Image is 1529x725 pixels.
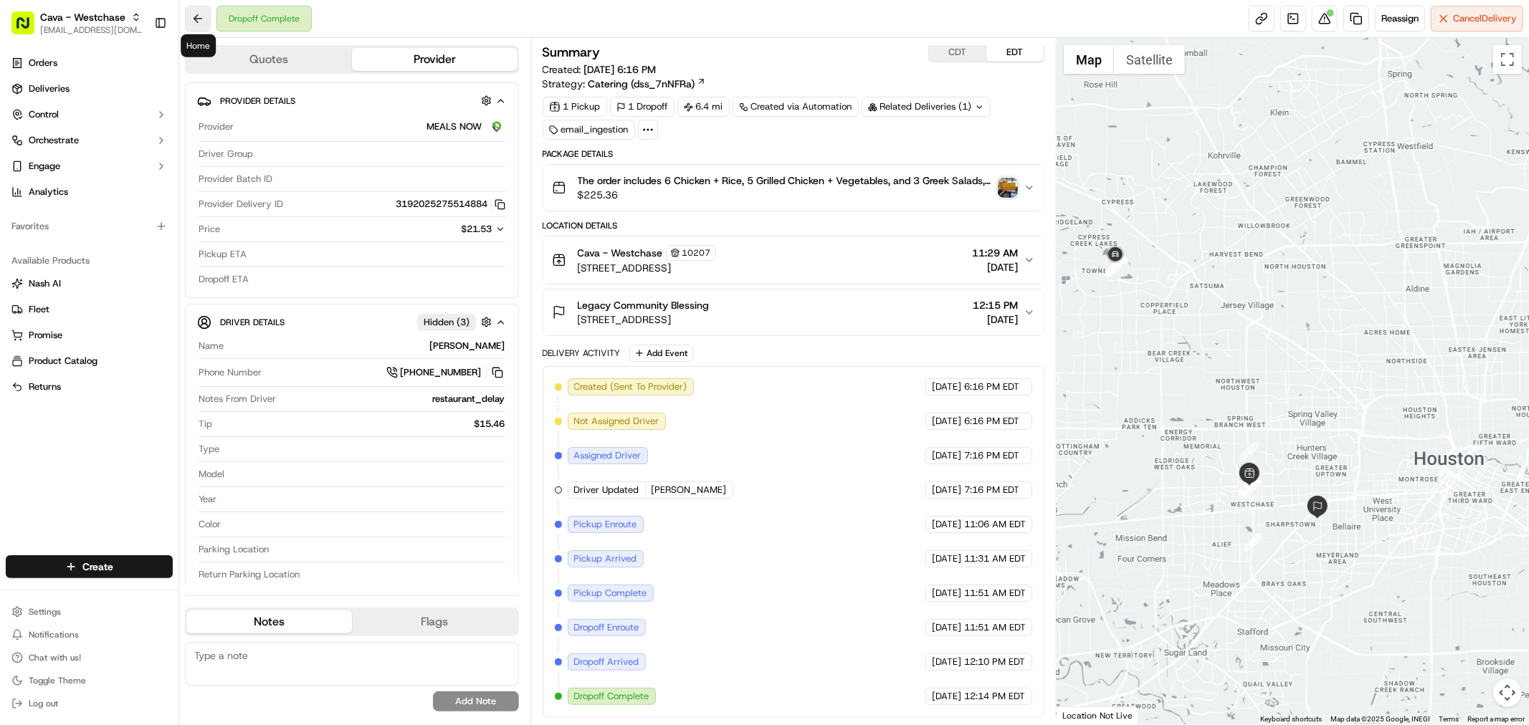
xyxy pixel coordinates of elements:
span: 6:16 PM EDT [964,415,1019,428]
a: Created via Automation [733,97,859,117]
span: MEALS NOW [427,120,482,133]
button: Create [6,555,173,578]
span: 11:31 AM EDT [964,552,1026,565]
span: [STREET_ADDRESS] [578,261,716,275]
span: Pickup Arrived [574,552,637,565]
span: Year [199,493,216,506]
span: Price [199,223,220,236]
button: Control [6,103,173,126]
button: Engage [6,155,173,178]
span: [DATE] [932,587,961,600]
span: Reassign [1381,12,1419,25]
span: Orders [29,57,57,69]
div: 💻 [121,209,133,221]
div: Related Deliveries (1) [862,97,991,117]
button: Toggle Theme [6,671,173,691]
div: email_ingestion [543,120,635,140]
div: 7 [1240,442,1259,461]
span: $225.36 [578,188,992,202]
button: CDT [929,43,986,62]
div: 6.4 mi [677,97,730,117]
a: Catering (dss_7nNFRa) [589,77,706,91]
span: Created (Sent To Provider) [574,380,687,393]
span: Nash AI [29,277,61,290]
span: Analytics [29,186,68,198]
span: Pickup ETA [199,248,247,261]
div: 1 Pickup [543,97,607,117]
span: [EMAIL_ADDRESS][DOMAIN_NAME] [40,24,143,36]
span: 11:51 AM EDT [964,621,1026,634]
span: [DATE] [932,690,961,703]
button: Driver DetailsHidden (3) [197,310,507,334]
button: Legacy Community Blessing[STREET_ADDRESS]12:15 PM[DATE] [543,289,1044,335]
button: Returns [6,375,173,398]
button: Hidden (3) [417,313,495,331]
span: Dropoff Arrived [574,656,639,668]
span: [DATE] [932,415,961,428]
span: Provider Details [220,95,295,107]
span: Pickup Enroute [574,518,637,531]
a: 💻API Documentation [115,202,236,228]
span: [DATE] [932,449,961,462]
a: Nash AI [11,277,167,290]
a: Orders [6,52,173,75]
span: Phone Number [199,366,262,379]
span: 11:51 AM EDT [964,587,1026,600]
span: Pylon [143,243,173,254]
button: Settings [6,602,173,622]
button: Fleet [6,298,173,321]
span: The order includes 6 Chicken + Rice, 5 Grilled Chicken + Vegetables, and 3 Greek Salads, all with... [578,173,992,188]
span: Notes From Driver [199,393,276,405]
div: 📗 [14,209,26,221]
button: Cava - Westchase[EMAIL_ADDRESS][DOMAIN_NAME] [6,6,148,40]
span: 10207 [682,247,711,259]
span: 12:10 PM EDT [964,656,1025,668]
a: Deliveries [6,77,173,100]
span: Catering (dss_7nNFRa) [589,77,695,91]
div: Package Details [543,148,1044,160]
span: Chat with us! [29,652,81,663]
span: [DATE] [932,656,961,668]
a: 📗Knowledge Base [9,202,115,228]
div: 18 [1244,533,1262,552]
span: Deliveries [29,82,70,95]
a: [PHONE_NUMBER] [386,365,505,380]
span: Legacy Community Blessing [578,298,710,312]
span: [DATE] [973,312,1018,327]
span: Tip [199,418,212,431]
span: Assigned Driver [574,449,642,462]
div: $15.46 [218,418,505,431]
button: Keyboard shortcuts [1260,714,1322,724]
button: Reassign [1375,6,1425,32]
button: photo_proof_of_delivery image [998,178,1018,198]
div: Delivery Activity [543,347,621,359]
div: Start new chat [49,137,235,151]
button: CancelDelivery [1431,6,1523,32]
div: Available Products [6,249,173,272]
div: We're available if you need us! [49,151,181,163]
span: Notifications [29,629,79,640]
button: Show satellite imagery [1114,45,1185,74]
span: Driver Group [199,148,253,160]
span: Type [199,443,219,456]
span: [DATE] 6:16 PM [584,63,657,76]
span: Hidden ( 3 ) [424,316,470,329]
span: Dropoff Complete [574,690,649,703]
button: Promise [6,324,173,347]
span: Return Parking Location [199,568,300,581]
span: Pickup Complete [574,587,647,600]
button: Notes [186,610,352,633]
span: Cava - Westchase [578,246,663,260]
span: [DATE] [932,484,961,496]
span: Provider Batch ID [199,173,272,186]
span: [DATE] [932,380,961,393]
div: restaurant_delay [282,393,505,405]
button: Provider Details [197,89,507,112]
span: API Documentation [135,208,230,222]
span: 11:06 AM EDT [964,518,1026,531]
button: Cava - Westchase [40,10,125,24]
span: Driver Updated [574,484,639,496]
a: Terms (opens in new tab) [1439,715,1459,723]
a: Product Catalog [11,355,167,368]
